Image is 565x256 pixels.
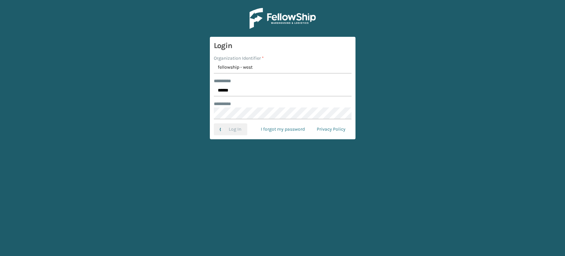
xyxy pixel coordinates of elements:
[311,123,352,135] a: Privacy Policy
[250,8,316,29] img: Logo
[214,123,247,135] button: Log In
[214,55,264,62] label: Organization Identifier
[255,123,311,135] a: I forgot my password
[214,41,352,51] h3: Login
